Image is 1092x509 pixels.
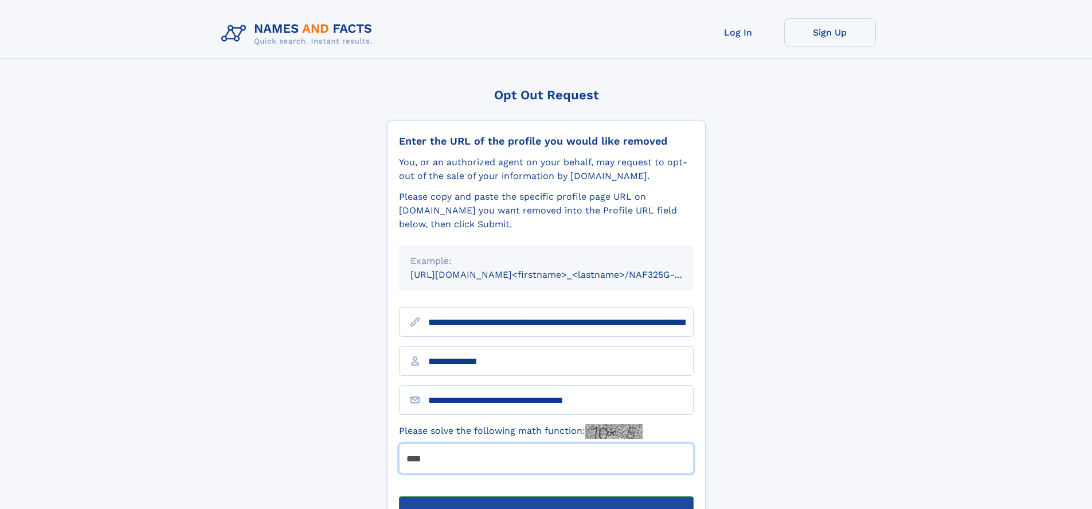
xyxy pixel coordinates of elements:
[399,190,694,231] div: Please copy and paste the specific profile page URL on [DOMAIN_NAME] you want removed into the Pr...
[399,424,643,439] label: Please solve the following math function:
[692,18,784,46] a: Log In
[399,135,694,147] div: Enter the URL of the profile you would like removed
[217,18,382,49] img: Logo Names and Facts
[784,18,876,46] a: Sign Up
[399,156,694,183] div: You, or an authorized agent on your behalf, may request to opt-out of the sale of your informatio...
[410,269,715,280] small: [URL][DOMAIN_NAME]<firstname>_<lastname>/NAF325G-xxxxxxxx
[410,254,682,268] div: Example:
[387,88,706,102] div: Opt Out Request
